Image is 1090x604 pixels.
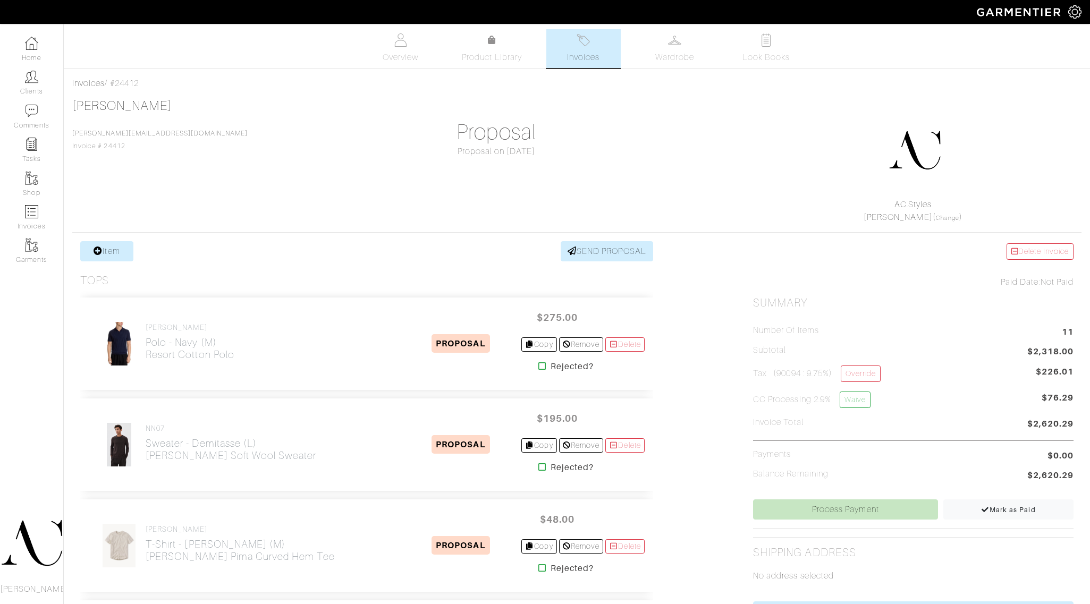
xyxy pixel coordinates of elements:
[526,508,589,531] span: $48.00
[753,449,791,460] h5: Payments
[1001,277,1041,287] span: Paid Date:
[605,539,645,554] a: Delete
[577,33,590,47] img: orders-27d20c2124de7fd6de4e0e44c1d41de31381a507db9b33961299e4e07d508b8c.svg
[336,145,657,158] div: Proposal on [DATE]
[25,205,38,218] img: orders-icon-0abe47150d42831381b5fb84f609e132dff9fe21cb692f30cb5eec754e2cba89.png
[753,365,881,382] h5: Tax (90094 : 9.75%)
[1027,345,1074,360] span: $2,318.00
[864,212,933,222] a: [PERSON_NAME]
[25,70,38,83] img: clients-icon-6bae9207a08558b7cb47a8932f037763ab4055f8c8b6bfacd5dc20c3e0201464.png
[753,276,1074,288] div: Not Paid
[521,539,557,554] a: Copy
[72,130,248,137] a: [PERSON_NAME][EMAIL_ADDRESS][DOMAIN_NAME]
[146,437,317,462] h2: Sweater - Demitasse (L) [PERSON_NAME] Soft Wool Sweater
[146,424,317,433] h4: NN07
[567,51,599,64] span: Invoices
[1062,326,1074,340] span: 11
[753,499,938,520] a: Process Payment
[894,200,932,209] a: AC.Styles
[1007,243,1074,260] a: Delete Invoice
[753,418,804,428] h5: Invoice Total
[981,506,1036,514] span: Mark as Paid
[432,334,489,353] span: PROPOSAL
[561,241,653,261] a: SEND PROPOSAL
[605,438,645,453] a: Delete
[72,77,1081,90] div: / #24412
[25,104,38,117] img: comment-icon-a0a6a9ef722e966f86d9cbdc48e553b5cf19dbc54f86b18d962a5391bc8f6eb6.png
[432,536,489,555] span: PROPOSAL
[841,365,881,382] a: Override
[521,337,557,352] a: Copy
[25,138,38,151] img: reminder-icon-8004d30b9f0a5d33ae49ab947aed9ed385cf756f9e5892f1edd6e32f2345188e.png
[80,241,133,261] a: Item
[25,172,38,185] img: garments-icon-b7da505a4dc4fd61783c78ac3ca0ef83fa9d6f193b1c9dc38574b1d14d53ca28.png
[364,29,438,68] a: Overview
[146,538,335,563] h2: T-Shirt - [PERSON_NAME] (M) [PERSON_NAME] Pima Curved Hem Tee
[101,321,137,366] img: uoUwuKZmudUfyuf2DDfWYdwM
[638,29,712,68] a: Wardrobe
[432,435,489,454] span: PROPOSAL
[753,326,819,336] h5: Number of Items
[521,438,557,453] a: Copy
[668,33,681,47] img: wardrobe-487a4870c1b7c33e795ec22d11cfc2ed9d08956e64fb3008fe2437562e282088.svg
[551,461,594,474] strong: Rejected?
[753,296,1074,310] h2: Summary
[753,569,1074,582] p: No address selected
[146,323,234,361] a: [PERSON_NAME] Polo - Navy (M)Resort Cotton Polo
[336,120,657,145] h1: Proposal
[971,3,1068,21] img: garmentier-logo-header-white-b43fb05a5012e4ada735d5af1a66efaba907eab6374d6393d1fbf88cb4ef424d.png
[655,51,694,64] span: Wardrobe
[551,562,594,575] strong: Rejected?
[383,51,418,64] span: Overview
[1047,449,1074,462] span: $0.00
[1027,469,1074,483] span: $2,620.29
[742,51,790,64] span: Look Books
[936,215,959,221] a: Change
[559,438,603,453] a: Remove
[753,345,786,355] h5: Subtotal
[462,51,522,64] span: Product Library
[146,336,234,361] h2: Polo - Navy (M) Resort Cotton Polo
[559,337,603,352] a: Remove
[753,392,871,408] h5: CC Processing 2.9%
[753,469,829,479] h5: Balance Remaining
[1036,365,1074,378] span: $226.01
[72,130,248,150] span: Invoice # 24412
[605,337,645,352] a: Delete
[551,360,594,373] strong: Rejected?
[526,306,589,329] span: $275.00
[146,323,234,332] h4: [PERSON_NAME]
[72,79,105,88] a: Invoices
[753,546,856,559] h2: Shipping Address
[80,274,109,287] h3: Tops
[1042,392,1074,412] span: $76.29
[1068,5,1081,19] img: gear-icon-white-bd11855cb880d31180b6d7d6211b90ccbf57a29d726f0c71d8c61bd08dd39cc2.png
[888,124,941,177] img: DupYt8CPKc6sZyAt3svX5Z74.png
[759,33,773,47] img: todo-9ac3debb85659649dc8f770b8b6100bb5dab4b48dedcbae339e5042a72dfd3cc.svg
[1027,418,1074,432] span: $2,620.29
[546,29,621,68] a: Invoices
[840,392,871,408] a: Waive
[757,198,1069,224] div: ( )
[146,424,317,462] a: NN07 Sweater - Demitasse (L)[PERSON_NAME] Soft Wool Sweater
[106,422,132,467] img: cr7XqCMkeuT5e4tZR5deXEH4
[146,525,335,563] a: [PERSON_NAME] T-Shirt - [PERSON_NAME] (M)[PERSON_NAME] Pima Curved Hem Tee
[25,239,38,252] img: garments-icon-b7da505a4dc4fd61783c78ac3ca0ef83fa9d6f193b1c9dc38574b1d14d53ca28.png
[394,33,407,47] img: basicinfo-40fd8af6dae0f16599ec9e87c0ef1c0a1fdea2edbe929e3d69a839185d80c458.svg
[526,407,589,430] span: $195.00
[72,99,172,113] a: [PERSON_NAME]
[25,37,38,50] img: dashboard-icon-dbcd8f5a0b271acd01030246c82b418ddd0df26cd7fceb0bd07c9910d44c42f6.png
[102,523,136,568] img: eL8dgNAbedoQqqTvpij74a3E
[455,34,529,64] a: Product Library
[729,29,804,68] a: Look Books
[146,525,335,534] h4: [PERSON_NAME]
[559,539,603,554] a: Remove
[943,499,1074,520] a: Mark as Paid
